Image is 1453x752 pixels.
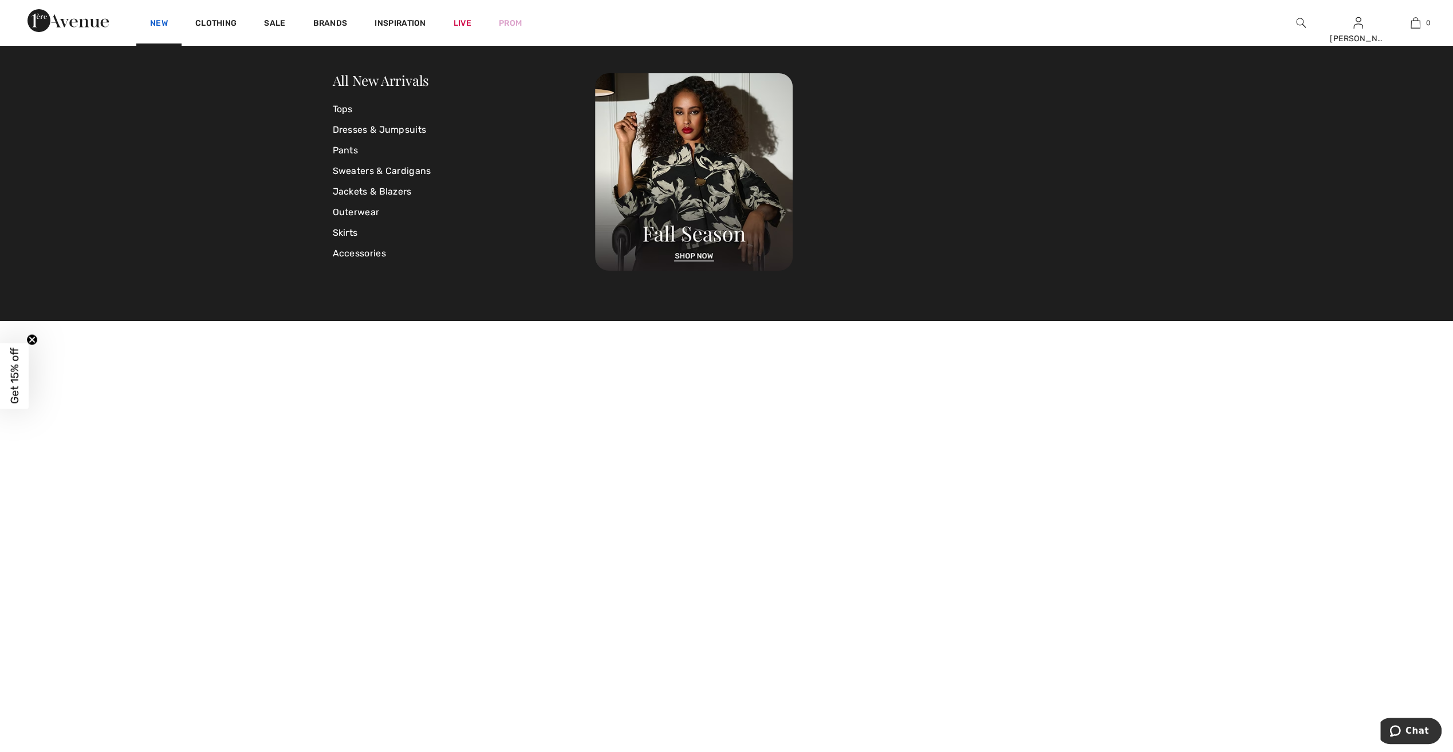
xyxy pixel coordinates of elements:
a: Sale [264,18,285,30]
a: All New Arrivals [333,71,429,89]
a: Prom [499,17,522,29]
a: Sign In [1353,17,1363,28]
img: My Info [1353,16,1363,30]
a: 0 [1387,16,1443,30]
img: 250825120107_a8d8ca038cac6.jpg [595,73,793,271]
a: Jackets & Blazers [333,181,596,202]
a: Outerwear [333,202,596,223]
div: [PERSON_NAME] [1330,33,1386,45]
span: Get 15% off [8,348,21,404]
a: Sweaters & Cardigans [333,161,596,181]
a: Live [454,17,471,29]
img: search the website [1296,16,1306,30]
a: New [150,18,168,30]
iframe: Opens a widget where you can chat to one of our agents [1380,718,1442,746]
span: 0 [1426,18,1431,28]
a: Pants [333,140,596,161]
a: Tops [333,99,596,120]
button: Close teaser [26,334,38,346]
span: Inspiration [375,18,426,30]
a: Accessories [333,243,596,264]
a: Skirts [333,223,596,243]
a: Clothing [195,18,237,30]
img: My Bag [1411,16,1420,30]
a: Brands [313,18,348,30]
a: Dresses & Jumpsuits [333,120,596,140]
img: 1ère Avenue [27,9,109,32]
